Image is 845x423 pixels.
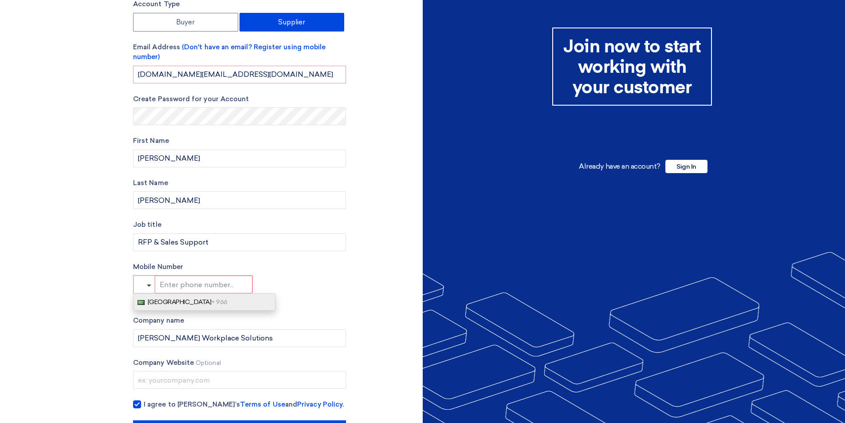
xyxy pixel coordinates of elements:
[155,276,252,293] input: Enter phone number...
[665,162,707,170] a: Sign In
[133,316,346,326] label: Company name
[211,298,228,306] span: + 966
[240,13,345,32] label: Supplier
[665,160,707,173] span: Sign In
[133,150,346,167] input: Enter your first name...
[133,358,346,368] label: Company Website
[133,233,346,251] input: Enter your job title...
[144,399,344,410] span: I agree to [PERSON_NAME]’s and .
[579,162,660,170] span: Already have an account?
[297,400,342,408] a: Privacy Policy
[133,42,346,62] label: Email Address
[133,94,346,104] label: Create Password for your Account
[133,262,346,272] label: Mobile Number
[133,136,346,146] label: First Name
[133,178,346,188] label: Last Name
[196,360,221,366] span: Optional
[133,43,326,61] span: (Don't have an email? Register using mobile number)
[240,400,285,408] a: Terms of Use
[133,329,346,347] input: Enter your company name...
[148,298,228,306] span: [GEOGRAPHIC_DATA]
[133,13,238,32] label: Buyer
[552,28,712,106] div: Join now to start working with your customer
[133,66,346,83] input: Enter your business email...
[133,220,346,230] label: Job title
[133,191,346,209] input: Last Name...
[134,293,275,311] a: [GEOGRAPHIC_DATA]+ 966
[133,371,346,389] input: ex: yourcompany.com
